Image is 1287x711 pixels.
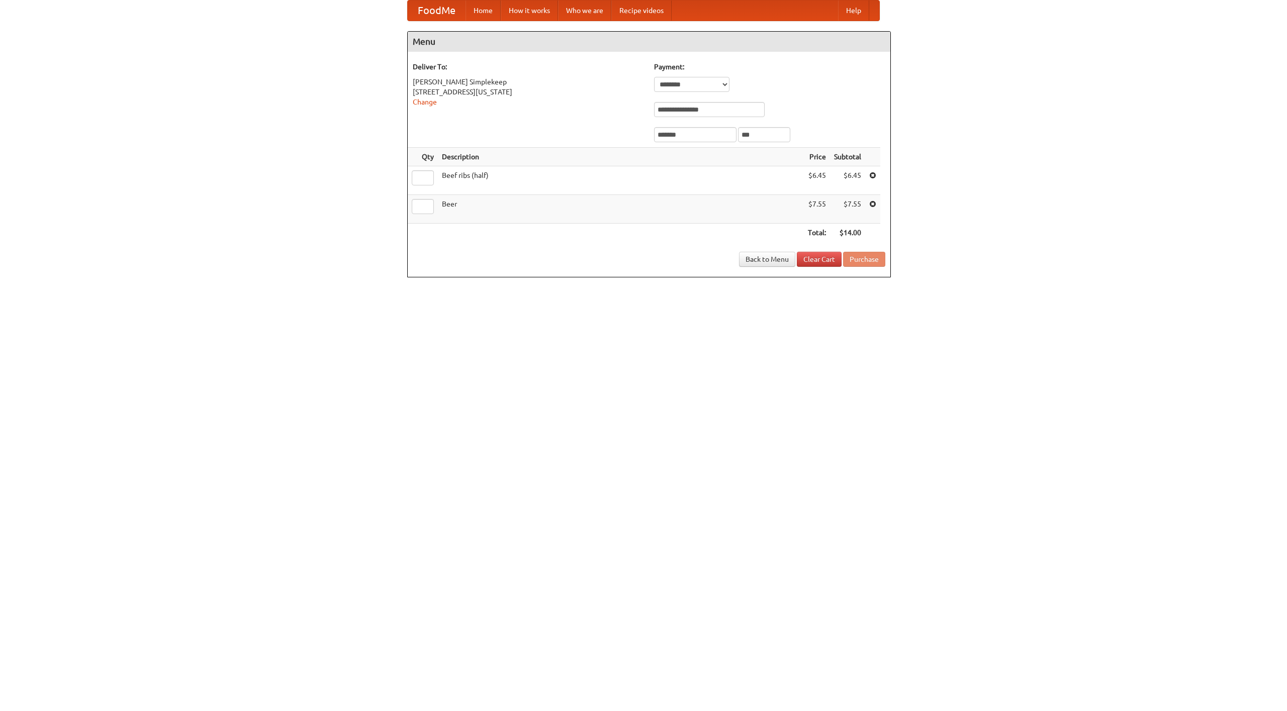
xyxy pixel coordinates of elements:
h5: Deliver To: [413,62,644,72]
td: Beef ribs (half) [438,166,804,195]
td: $7.55 [804,195,830,224]
a: Recipe videos [611,1,672,21]
th: $14.00 [830,224,865,242]
a: How it works [501,1,558,21]
th: Qty [408,148,438,166]
button: Purchase [843,252,885,267]
a: Help [838,1,869,21]
a: Home [466,1,501,21]
th: Total: [804,224,830,242]
h5: Payment: [654,62,885,72]
th: Subtotal [830,148,865,166]
td: $6.45 [830,166,865,195]
td: $6.45 [804,166,830,195]
th: Price [804,148,830,166]
a: Change [413,98,437,106]
td: $7.55 [830,195,865,224]
h4: Menu [408,32,890,52]
a: Who we are [558,1,611,21]
a: Clear Cart [797,252,842,267]
td: Beer [438,195,804,224]
th: Description [438,148,804,166]
div: [PERSON_NAME] Simplekeep [413,77,644,87]
a: FoodMe [408,1,466,21]
a: Back to Menu [739,252,795,267]
div: [STREET_ADDRESS][US_STATE] [413,87,644,97]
